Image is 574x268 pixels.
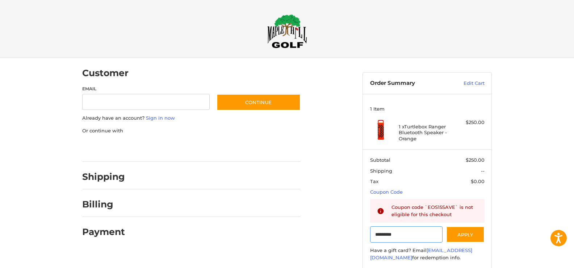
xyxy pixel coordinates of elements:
iframe: PayPal-venmo [203,141,257,154]
a: Coupon Code [370,189,403,195]
div: $250.00 [456,119,485,126]
img: Maple Hill Golf [267,14,307,48]
span: -- [481,168,485,174]
a: [EMAIL_ADDRESS][DOMAIN_NAME] [370,247,472,260]
h3: Order Summary [370,80,448,87]
iframe: PayPal-paypal [80,141,134,154]
button: Apply [446,226,485,243]
button: Continue [217,94,301,111]
p: Already have an account? [82,115,301,122]
h2: Customer [82,67,129,79]
h2: Billing [82,199,125,210]
input: Gift Certificate or Coupon Code [370,226,443,243]
span: $0.00 [471,178,485,184]
h4: 1 x Turtlebox Ranger Bluetooth Speaker - Orange [399,124,454,141]
h2: Shipping [82,171,125,182]
p: Or continue with [82,127,301,135]
span: Subtotal [370,157,390,163]
h2: Payment [82,226,125,238]
label: Email [82,86,210,92]
iframe: PayPal-paylater [141,141,196,154]
a: Sign in now [146,115,175,121]
div: Coupon code `EOS15SAVE` is not eligible for this checkout [391,204,478,218]
span: Tax [370,178,378,184]
a: Edit Cart [448,80,485,87]
div: Have a gift card? Email for redemption info. [370,247,485,261]
span: Shipping [370,168,392,174]
span: $250.00 [466,157,485,163]
h3: 1 Item [370,106,485,112]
